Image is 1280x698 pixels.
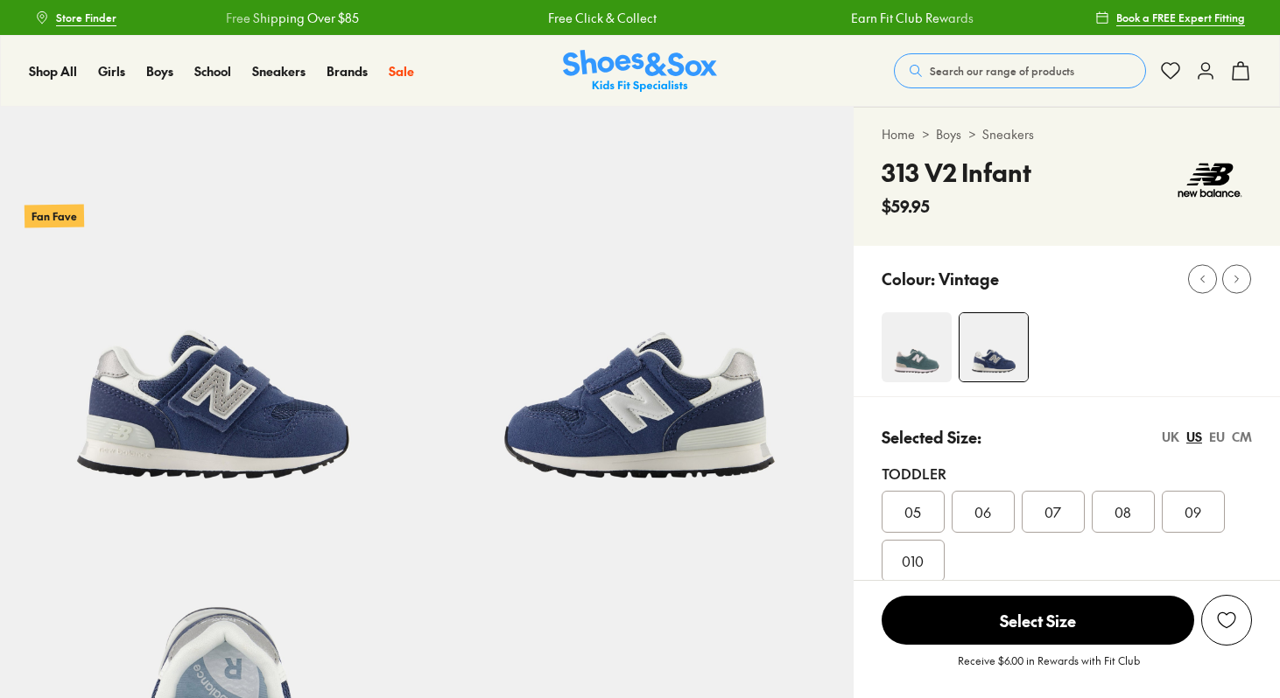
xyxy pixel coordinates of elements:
[196,9,329,27] a: Free Shipping Over $85
[1186,428,1202,446] div: US
[882,125,1252,143] div: > >
[194,62,231,80] a: School
[930,63,1074,79] span: Search our range of products
[902,550,924,571] span: 010
[98,62,125,80] a: Girls
[882,312,952,382] img: 4-551102_1
[1095,2,1245,33] a: Book a FREE Expert Fitting
[194,62,231,80] span: School
[389,62,414,80] span: Sale
[25,204,84,227] p: Fan Fave
[426,107,853,533] img: 5-538807_1
[1209,428,1225,446] div: EU
[146,62,173,80] span: Boys
[882,595,1194,646] button: Select Size
[252,62,306,80] a: Sneakers
[1115,501,1131,522] span: 08
[146,62,173,80] a: Boys
[882,125,915,143] a: Home
[982,125,1034,143] a: Sneakers
[1116,10,1245,25] span: Book a FREE Expert Fitting
[563,50,717,93] a: Shoes & Sox
[904,501,921,522] span: 05
[960,313,1028,381] img: 4-538806_1
[1185,501,1201,522] span: 09
[936,125,961,143] a: Boys
[894,53,1146,88] button: Search our range of products
[1168,154,1252,206] img: Vendor logo
[882,154,1031,191] h4: 313 V2 Infant
[821,9,944,27] a: Earn Fit Club Rewards
[29,62,77,80] a: Shop All
[35,2,116,33] a: Store Finder
[327,62,368,80] span: Brands
[1201,595,1252,646] button: Add to Wishlist
[98,62,125,80] span: Girls
[563,50,717,93] img: SNS_Logo_Responsive.svg
[1044,501,1061,522] span: 07
[1162,428,1179,446] div: UK
[958,653,1140,684] p: Receive $6.00 in Rewards with Fit Club
[882,267,935,290] p: Colour:
[882,463,1252,484] div: Toddler
[389,62,414,80] a: Sale
[252,62,306,80] span: Sneakers
[882,596,1194,645] span: Select Size
[518,9,627,27] a: Free Click & Collect
[56,10,116,25] span: Store Finder
[939,267,999,290] p: Vintage
[974,501,991,522] span: 06
[1232,428,1252,446] div: CM
[882,194,930,218] span: $59.95
[327,62,368,80] a: Brands
[29,62,77,80] span: Shop All
[882,425,981,449] p: Selected Size:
